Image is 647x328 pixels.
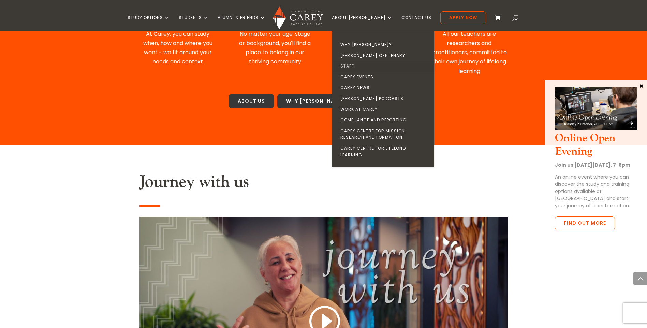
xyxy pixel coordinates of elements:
[332,15,393,31] a: About [PERSON_NAME]
[139,20,216,66] div: Page 1
[334,93,436,104] a: [PERSON_NAME] Podcasts
[139,172,508,195] h2: Journey with us
[334,50,436,61] a: [PERSON_NAME] Centenary
[334,61,436,72] a: Staff
[334,125,436,143] a: Carey Centre for Mission Research and Formation
[555,132,637,162] h3: Online Open Evening
[555,162,630,168] strong: Join us [DATE][DATE], 7-8pm
[273,6,323,29] img: Carey Baptist College
[334,72,436,83] a: Carey Events
[431,20,508,76] p: All our teachers are researchers and practitioners, committed to their own journey of lifelong le...
[334,143,436,160] a: Carey Centre for Lifelong Learning
[638,83,645,89] button: Close
[218,15,265,31] a: Alumni & Friends
[401,15,431,31] a: Contact Us
[128,15,170,31] a: Study Options
[431,20,508,76] div: Page 1
[555,87,637,130] img: Online Open Evening Oct 2025
[555,216,615,230] a: Find out more
[236,20,313,66] div: Page 1
[334,115,436,125] a: Compliance and Reporting
[229,94,274,108] a: About Us
[334,104,436,115] a: Work at Carey
[555,174,637,209] p: An online event where you can discover the study and training options available at [GEOGRAPHIC_DA...
[555,124,637,132] a: Online Open Evening Oct 2025
[334,82,436,93] a: Carey News
[277,94,354,108] a: Why [PERSON_NAME]
[334,39,436,50] a: Why [PERSON_NAME]?
[179,15,209,31] a: Students
[440,11,486,24] a: Apply Now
